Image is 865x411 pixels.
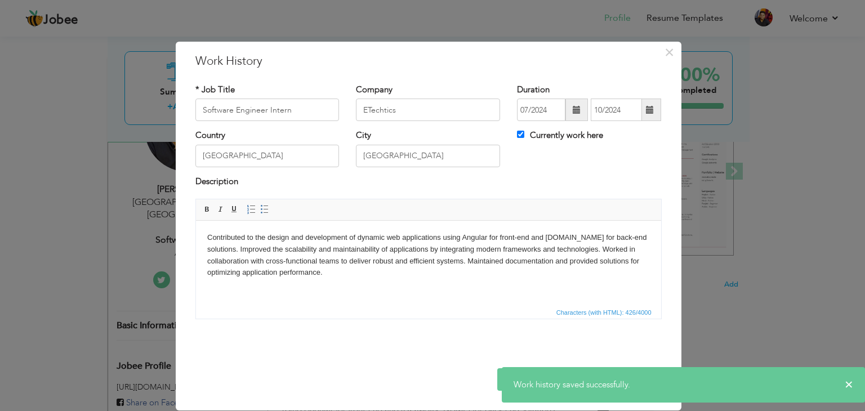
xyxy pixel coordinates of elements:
h3: Work History [195,53,662,70]
a: Insert/Remove Bulleted List [258,203,271,216]
a: Underline [228,203,240,216]
label: City [356,129,371,141]
input: From [517,99,565,121]
label: Duration [517,84,550,96]
input: Currently work here [517,131,524,138]
label: * Job Title [195,84,235,96]
input: Present [591,99,642,121]
span: × [665,42,674,62]
button: Save [497,368,547,391]
span: Characters (with HTML): 426/4000 [554,307,654,318]
span: Work history saved successfully. [514,379,630,390]
div: Statistics [554,307,655,318]
label: Country [195,129,225,141]
button: Close [661,43,679,61]
span: × [845,379,853,390]
iframe: Rich Text Editor, workEditor [196,221,661,305]
label: Company [356,84,393,96]
a: Insert/Remove Numbered List [245,203,257,216]
label: Currently work here [517,129,603,141]
a: Italic [215,203,227,216]
label: Description [195,176,238,187]
a: Bold [201,203,213,216]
